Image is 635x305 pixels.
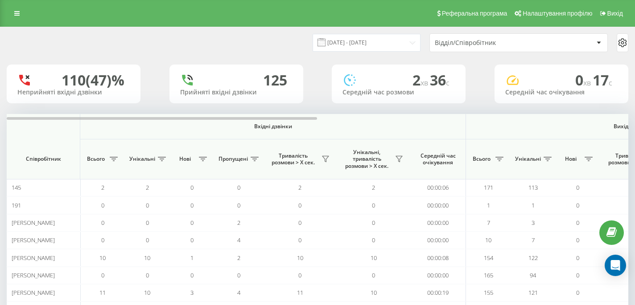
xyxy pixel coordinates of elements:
span: Реферальна програма [442,10,507,17]
span: 0 [146,219,149,227]
span: 0 [298,236,301,244]
td: 00:00:19 [410,284,466,301]
span: 0 [237,201,240,209]
span: 0 [576,183,579,191]
span: 122 [528,254,538,262]
span: хв [583,78,593,88]
span: 0 [576,201,579,209]
span: [PERSON_NAME] [12,271,55,279]
span: 10 [371,254,377,262]
span: 94 [530,271,536,279]
span: 36 [430,70,449,89]
span: Тривалість розмови > Х сек. [268,152,319,166]
span: хв [421,78,430,88]
span: 10 [371,289,377,297]
span: 0 [576,219,579,227]
span: 0 [146,271,149,279]
span: 0 [101,201,104,209]
span: Всього [85,155,107,163]
span: 10 [297,254,303,262]
span: 3 [532,219,535,227]
td: 00:00:00 [410,267,466,284]
span: 0 [372,236,375,244]
span: [PERSON_NAME] [12,254,55,262]
span: 165 [484,271,493,279]
span: 2 [298,183,301,191]
span: 191 [12,201,21,209]
span: Унікальні, тривалість розмови > Х сек. [341,149,392,170]
div: Open Intercom Messenger [605,255,626,276]
div: 125 [263,72,287,89]
span: 0 [576,236,579,244]
span: 113 [528,183,538,191]
span: 7 [532,236,535,244]
span: 0 [190,236,194,244]
span: 0 [146,201,149,209]
div: Середній час очікування [505,89,618,96]
span: 0 [101,271,104,279]
span: 0 [190,219,194,227]
div: Неприйняті вхідні дзвінки [17,89,130,96]
span: 0 [237,271,240,279]
span: 2 [237,219,240,227]
span: 0 [146,236,149,244]
span: 2 [412,70,430,89]
span: [PERSON_NAME] [12,289,55,297]
span: 0 [576,254,579,262]
span: Вихід [607,10,623,17]
span: 145 [12,183,21,191]
span: 10 [485,236,491,244]
span: 0 [576,271,579,279]
span: Пропущені [219,155,248,163]
span: 0 [190,183,194,191]
span: 0 [372,271,375,279]
span: 10 [144,289,150,297]
span: 4 [237,289,240,297]
span: Середній час очікування [417,152,459,166]
span: c [446,78,449,88]
span: 2 [101,183,104,191]
span: Вхідні дзвінки [103,123,442,130]
span: 11 [297,289,303,297]
div: Відділ/Співробітник [435,39,541,47]
span: Унікальні [129,155,155,163]
td: 00:00:00 [410,214,466,232]
span: 4 [237,236,240,244]
td: 00:00:00 [410,232,466,249]
div: 110 (47)% [62,72,124,89]
span: 2 [146,183,149,191]
span: 0 [237,183,240,191]
span: 0 [190,201,194,209]
span: 0 [298,271,301,279]
span: 17 [593,70,612,89]
span: 1 [532,201,535,209]
td: 00:00:00 [410,196,466,214]
div: Середній час розмови [342,89,455,96]
span: 11 [99,289,106,297]
span: 3 [190,289,194,297]
span: 121 [528,289,538,297]
span: 2 [372,183,375,191]
span: 0 [101,236,104,244]
span: 0 [101,219,104,227]
span: 154 [484,254,493,262]
span: 2 [237,254,240,262]
span: Нові [560,155,582,163]
div: Прийняті вхідні дзвінки [180,89,293,96]
span: 0 [576,289,579,297]
span: 0 [298,201,301,209]
span: 171 [484,183,493,191]
span: 155 [484,289,493,297]
span: Налаштування профілю [523,10,592,17]
span: 10 [99,254,106,262]
span: 1 [190,254,194,262]
span: Співробітник [14,155,72,163]
span: 0 [190,271,194,279]
span: Нові [174,155,196,163]
span: c [609,78,612,88]
span: 0 [298,219,301,227]
span: 1 [487,201,490,209]
td: 00:00:06 [410,179,466,196]
span: Всього [470,155,493,163]
span: 0 [372,219,375,227]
